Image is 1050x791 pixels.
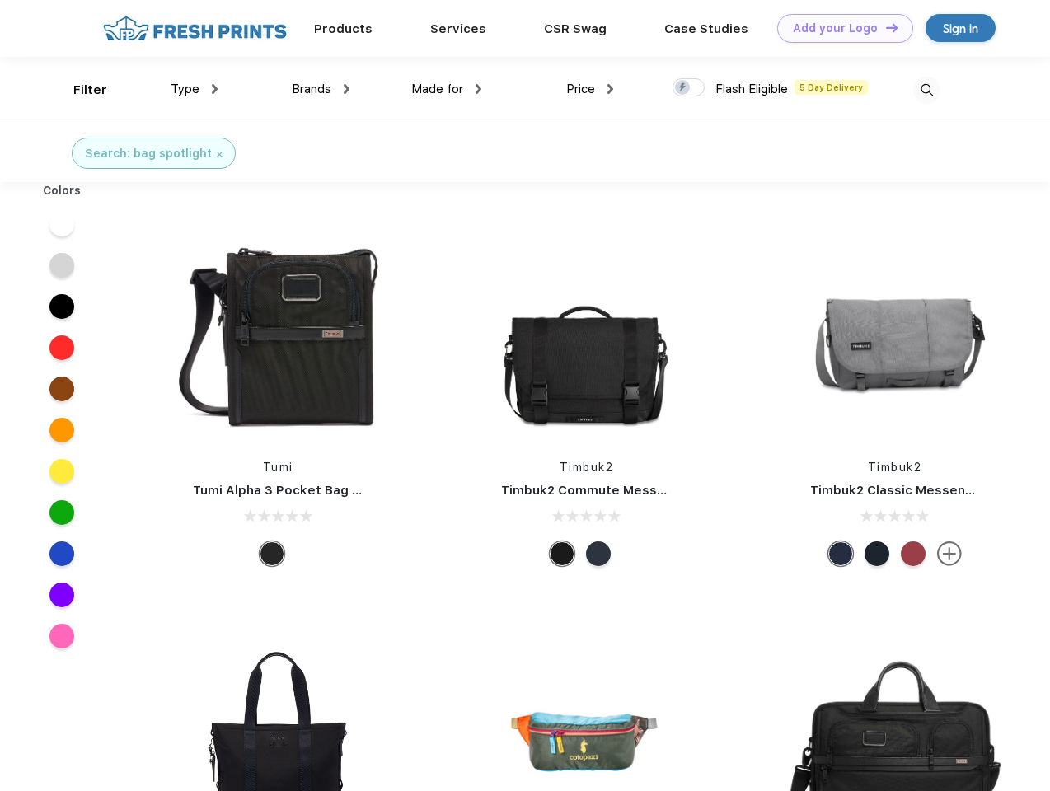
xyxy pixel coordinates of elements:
img: dropdown.png [212,84,218,94]
img: filter_cancel.svg [217,152,223,157]
div: Eco Nautical [828,541,853,566]
div: Eco Black [550,541,574,566]
div: Eco Bookish [901,541,926,566]
img: func=resize&h=266 [785,223,1005,442]
div: Eco Monsoon [865,541,889,566]
img: dropdown.png [344,84,349,94]
div: Search: bag spotlight [85,145,212,162]
img: dropdown.png [607,84,613,94]
span: Flash Eligible [715,82,788,96]
div: Eco Nautical [586,541,611,566]
a: Sign in [926,14,996,42]
span: Type [171,82,199,96]
a: Timbuk2 [868,461,922,474]
div: Add your Logo [793,21,878,35]
img: dropdown.png [476,84,481,94]
div: Black [260,541,284,566]
a: Timbuk2 [560,461,614,474]
div: Colors [30,182,94,199]
span: 5 Day Delivery [795,80,868,95]
a: Tumi Alpha 3 Pocket Bag Small [193,483,386,498]
span: Brands [292,82,331,96]
a: Tumi [263,461,293,474]
span: Price [566,82,595,96]
a: Timbuk2 Classic Messenger Bag [810,483,1015,498]
span: Made for [411,82,463,96]
img: func=resize&h=266 [476,223,696,442]
img: more.svg [937,541,962,566]
img: desktop_search.svg [913,77,940,104]
img: func=resize&h=266 [168,223,387,442]
div: Filter [73,81,107,100]
a: Timbuk2 Commute Messenger Bag [501,483,722,498]
div: Sign in [943,19,978,38]
img: DT [886,23,898,32]
a: Products [314,21,373,36]
img: fo%20logo%202.webp [98,14,292,43]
